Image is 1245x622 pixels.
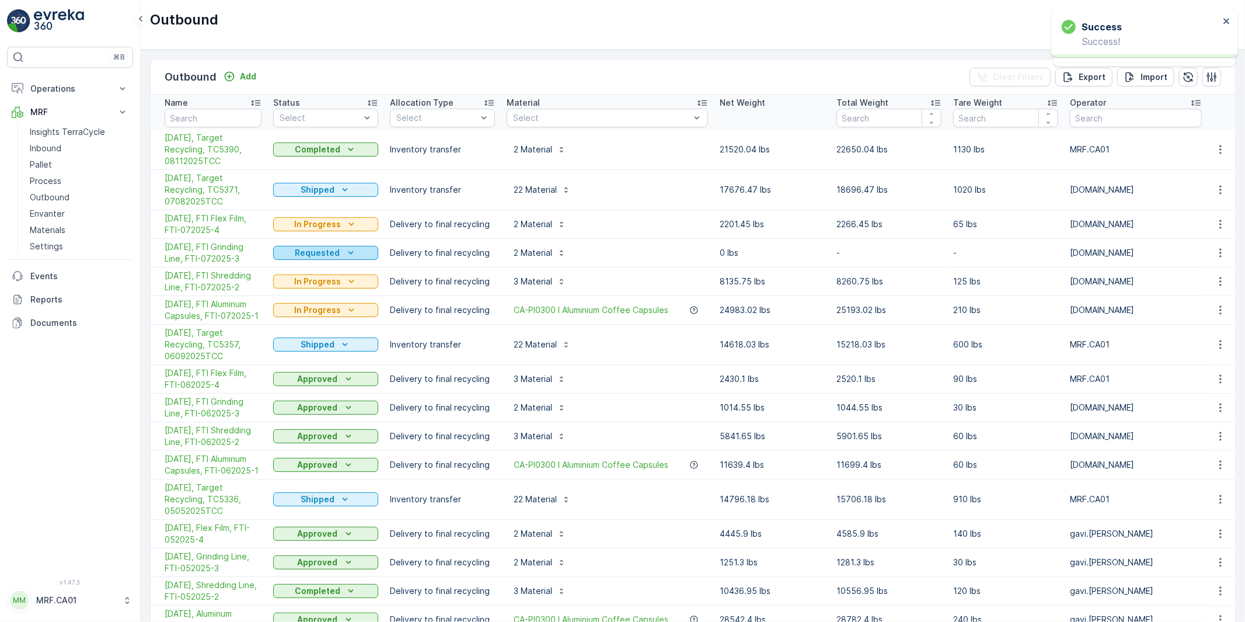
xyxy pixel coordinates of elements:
button: Shipped [273,183,378,197]
p: Inbound [30,143,61,154]
td: [DOMAIN_NAME] [1064,394,1208,422]
span: v 1.47.3 [7,579,133,586]
td: MRF.CA01 [1064,130,1208,170]
p: 90 lbs [953,373,1058,385]
p: 910 lbs [953,494,1058,505]
a: 06/01/25, FTI Aluminum Capsules, FTI-062025-1 [165,453,261,477]
td: MRF.CA01 [1064,325,1208,365]
button: In Progress [273,274,378,289]
td: Delivery to final recycling [384,210,501,239]
button: Operations [7,77,133,100]
button: Clear Filters [970,68,1051,86]
span: [DATE], Target Recycling, TC5357, 06092025TCC [165,327,261,362]
td: Inventory transfer [384,479,501,520]
input: Search [1070,109,1202,127]
td: gavi.[PERSON_NAME] [1064,520,1208,548]
td: Delivery to final recycling [384,239,501,267]
p: 22 Material [514,184,557,196]
button: Approved [273,372,378,386]
a: CA-PI0300 I Aluminium Coffee Capsules [514,304,668,316]
p: 5841.65 lbs [720,430,825,442]
span: [DATE], Flex Film, FTI-052025-4 [165,522,261,545]
p: Materials [30,224,65,236]
button: 2 Material [507,140,573,159]
button: 22 Material [507,490,578,509]
p: Export [1079,71,1105,83]
button: Approved [273,429,378,443]
p: 1044.55 lbs [836,402,941,413]
input: Search [836,109,941,127]
p: Approved [298,402,338,413]
a: 07/01/25, FTI Flex Film, FTI-072025-4 [165,213,261,236]
button: 3 Material [507,427,573,446]
p: Outbound [165,69,217,85]
input: Search [165,109,261,127]
p: Approved [298,528,338,540]
span: [DATE], FTI Shredding Line, FTI-072025-2 [165,270,261,293]
p: 4445.9 lbs [720,528,825,540]
p: Requested [295,247,340,259]
p: ⌘B [113,53,125,62]
button: 2 Material [507,215,573,234]
p: 600 lbs [953,339,1058,350]
span: CA-PI0300 I Aluminium Coffee Capsules [514,459,668,471]
h3: Success [1082,20,1122,34]
p: Reports [30,294,128,305]
button: close [1223,16,1231,27]
button: 22 Material [507,335,578,354]
p: Completed [295,585,340,597]
p: Select [396,112,477,124]
a: Settings [25,238,133,255]
button: Approved [273,458,378,472]
a: 05/01/25, Grinding Line, FTI-052025-3 [165,551,261,574]
a: Reports [7,288,133,311]
a: Materials [25,222,133,238]
a: 07/01/25, FTI Shredding Line, FTI-072025-2 [165,270,261,293]
td: [DOMAIN_NAME] [1064,239,1208,267]
p: In Progress [294,304,341,316]
button: Export [1055,68,1113,86]
a: Process [25,173,133,189]
button: Completed [273,584,378,598]
span: [DATE], Target Recycling, TC5371, 07082025TCC [165,172,261,207]
p: 24983.02 lbs [720,304,825,316]
p: Approved [298,373,338,385]
a: 06/01/25, FTI Grinding Line, FTI-062025-3 [165,396,261,419]
p: MRF [30,106,110,118]
p: 140 lbs [953,528,1058,540]
button: 3 Material [507,582,573,600]
span: [DATE], FTI Aluminum Capsules, FTI-072025-1 [165,298,261,322]
p: Allocation Type [390,97,454,109]
td: [DOMAIN_NAME] [1064,170,1208,210]
p: 1281.3 lbs [836,557,941,568]
a: 08/11/25, Target Recycling, TC5390, 08112025TCC [165,132,261,167]
td: [DOMAIN_NAME] [1064,296,1208,325]
span: [DATE], FTI Flex Film, FTI-062025-4 [165,367,261,391]
span: [DATE], Target Recycling, TC5390, 08112025TCC [165,132,261,167]
td: Delivery to final recycling [384,296,501,325]
p: 1014.55 lbs [720,402,825,413]
p: Status [273,97,300,109]
td: MRF.CA01 [1064,365,1208,394]
p: 4585.9 lbs [836,528,941,540]
p: Insights TerraCycle [30,126,105,138]
span: [DATE], FTI Flex Film, FTI-072025-4 [165,213,261,236]
a: Documents [7,311,133,335]
span: [DATE], FTI Aluminum Capsules, FTI-062025-1 [165,453,261,477]
button: 2 Material [507,524,573,543]
p: Shipped [301,184,334,196]
button: 3 Material [507,370,573,388]
td: MRF.CA01 [1064,479,1208,520]
p: 25193.02 lbs [836,304,941,316]
a: 06/01/25, FTI Flex Film, FTI-062025-4 [165,367,261,391]
p: 22 Material [514,339,557,350]
p: 3 Material [514,373,552,385]
p: Select [513,112,690,124]
td: Delivery to final recycling [384,365,501,394]
p: 15218.03 lbs [836,339,941,350]
a: 06/01/25, FTI Shredding Line, FTI-062025-2 [165,425,261,448]
a: Insights TerraCycle [25,124,133,140]
p: 2 Material [514,402,552,413]
p: Select [280,112,360,124]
